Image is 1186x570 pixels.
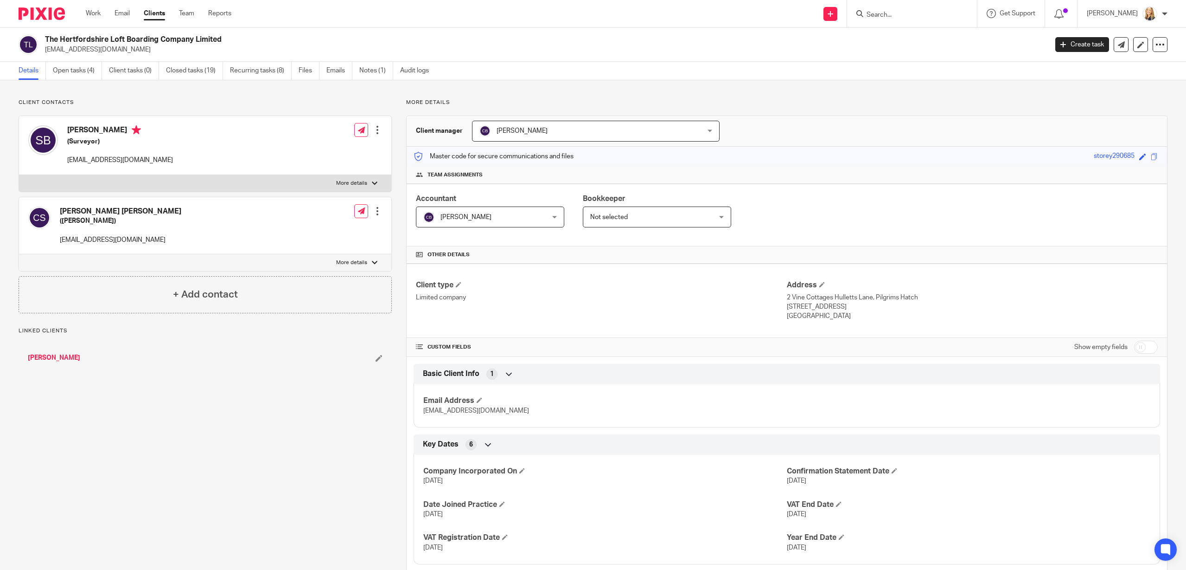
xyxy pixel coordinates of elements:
span: Get Support [1000,10,1035,17]
div: storey290685 [1094,151,1135,162]
p: Master code for secure communications and files [414,152,574,161]
span: Other details [427,251,470,259]
span: Not selected [590,214,628,220]
a: Reports [208,9,231,18]
img: svg%3E [19,35,38,54]
a: Clients [144,9,165,18]
span: [DATE] [787,544,806,551]
h4: + Add contact [173,287,238,302]
a: Team [179,9,194,18]
span: [DATE] [423,478,443,484]
a: Email [115,9,130,18]
h4: Confirmation Statement Date [787,466,1150,476]
a: Recurring tasks (8) [230,62,292,80]
span: Key Dates [423,440,459,449]
span: [DATE] [787,511,806,518]
span: [DATE] [423,544,443,551]
h4: Client type [416,280,787,290]
a: Closed tasks (19) [166,62,223,80]
p: Client contacts [19,99,392,106]
span: [DATE] [423,511,443,518]
h4: Company Incorporated On [423,466,787,476]
h4: Year End Date [787,533,1150,543]
span: Basic Client Info [423,369,479,379]
a: Work [86,9,101,18]
p: Limited company [416,293,787,302]
h4: [PERSON_NAME] [67,125,173,137]
h5: ([PERSON_NAME]) [60,216,181,226]
a: Audit logs [400,62,436,80]
h4: Email Address [423,396,787,406]
span: Bookkeeper [583,195,625,202]
h4: [PERSON_NAME] [PERSON_NAME] [60,207,181,216]
p: [PERSON_NAME] [1087,9,1138,18]
img: svg%3E [479,125,491,136]
img: svg%3E [28,207,51,229]
a: Notes (1) [359,62,393,80]
a: Client tasks (0) [109,62,159,80]
p: 2 Vine Cottages Hulletts Lane, Pilgrims Hatch [787,293,1158,302]
label: Show empty fields [1074,343,1128,352]
p: More details [336,180,367,187]
h5: (Surveyor) [67,137,173,146]
p: More details [406,99,1167,106]
span: [DATE] [787,478,806,484]
img: svg%3E [423,212,434,223]
p: [EMAIL_ADDRESS][DOMAIN_NAME] [67,155,173,165]
span: [EMAIL_ADDRESS][DOMAIN_NAME] [423,408,529,414]
p: [EMAIL_ADDRESS][DOMAIN_NAME] [60,235,181,245]
a: Details [19,62,46,80]
h4: VAT End Date [787,500,1150,510]
a: Create task [1055,37,1109,52]
img: Headshot%20White%20Background.jpg [1142,6,1157,21]
span: Accountant [416,195,456,202]
h4: VAT Registration Date [423,533,787,543]
input: Search [866,11,949,19]
h2: The Hertfordshire Loft Boarding Company Limited [45,35,842,45]
p: More details [336,259,367,266]
p: [GEOGRAPHIC_DATA] [787,311,1158,321]
p: [STREET_ADDRESS] [787,302,1158,311]
a: Emails [326,62,352,80]
span: 6 [469,440,473,449]
img: svg%3E [28,125,58,155]
p: Linked clients [19,327,392,335]
span: 1 [490,369,494,379]
h4: CUSTOM FIELDS [416,343,787,351]
a: Open tasks (4) [53,62,102,80]
img: Pixie [19,7,65,20]
h4: Date Joined Practice [423,500,787,510]
span: [PERSON_NAME] [497,128,548,134]
a: [PERSON_NAME] [28,353,80,363]
span: Team assignments [427,171,483,179]
h3: Client manager [416,126,463,136]
h4: Address [787,280,1158,290]
a: Files [299,62,319,80]
span: [PERSON_NAME] [440,214,491,220]
i: Primary [132,125,141,135]
p: [EMAIL_ADDRESS][DOMAIN_NAME] [45,45,1041,54]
